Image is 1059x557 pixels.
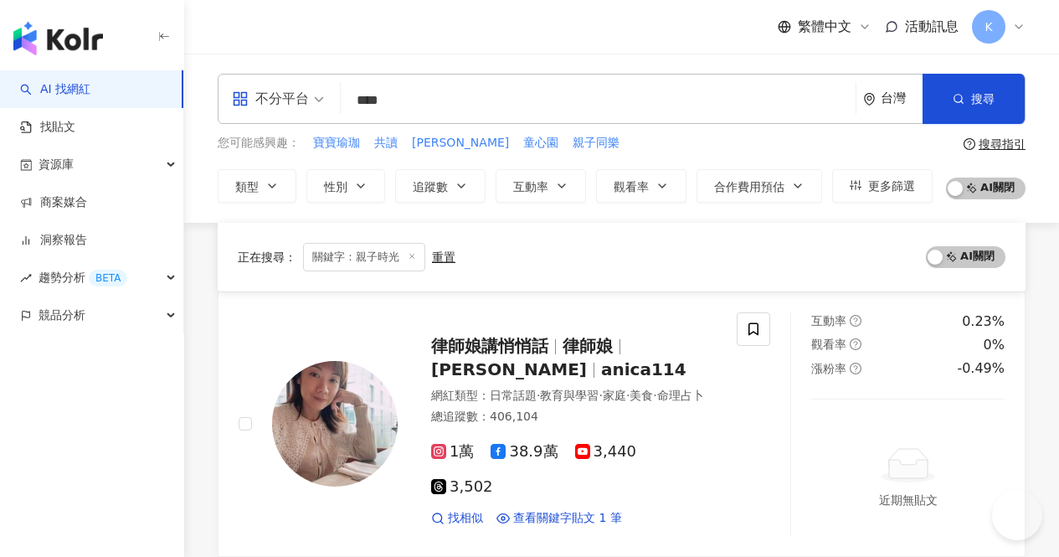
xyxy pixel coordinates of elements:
[971,92,995,106] span: 搜尋
[20,232,87,249] a: 洞察報告
[218,291,1026,557] a: KOL Avatar律師娘講悄悄話律師娘[PERSON_NAME]anica114網紅類型：日常話題·教育與學習·家庭·美食·命理占卜總追蹤數：406,1041萬38.9萬3,4403,502找...
[312,134,361,152] button: 寶寶瑜珈
[496,169,586,203] button: 互動率
[630,389,653,402] span: 美食
[431,443,474,461] span: 1萬
[863,93,876,106] span: environment
[431,409,717,425] div: 總追蹤數 ： 406,104
[89,270,127,286] div: BETA
[232,85,309,112] div: 不分平台
[232,90,249,107] span: appstore
[412,135,509,152] span: [PERSON_NAME]
[563,336,613,356] span: 律師娘
[491,443,558,461] span: 38.9萬
[596,169,686,203] button: 觀看率
[572,134,620,152] button: 親子同樂
[614,180,649,193] span: 觀看率
[490,389,537,402] span: 日常話題
[218,135,300,152] span: 您可能感興趣：
[697,169,822,203] button: 合作費用預估
[324,180,347,193] span: 性別
[599,389,602,402] span: ·
[306,169,385,203] button: 性別
[496,510,622,527] a: 查看關鍵字貼文 1 筆
[626,389,630,402] span: ·
[431,510,483,527] a: 找相似
[272,361,398,487] img: KOL Avatar
[39,259,127,297] span: 趨勢分析
[868,179,915,193] span: 更多篩選
[811,314,846,327] span: 互動率
[964,138,975,150] span: question-circle
[238,250,296,264] span: 正在搜尋 ：
[957,359,1005,378] div: -0.49%
[513,510,622,527] span: 查看關鍵字貼文 1 筆
[218,169,296,203] button: 類型
[881,91,923,106] div: 台灣
[39,297,85,334] span: 競品分析
[431,478,493,496] span: 3,502
[850,315,861,327] span: question-circle
[235,180,259,193] span: 類型
[984,336,1005,354] div: 0%
[448,510,483,527] span: 找相似
[811,362,846,375] span: 漲粉率
[20,194,87,211] a: 商案媒合
[798,18,851,36] span: 繁體中文
[431,359,587,379] span: [PERSON_NAME]
[432,250,455,264] div: 重置
[523,135,558,152] span: 童心園
[832,169,933,203] button: 更多篩選
[20,119,75,136] a: 找貼文
[39,146,74,183] span: 資源庫
[20,81,90,98] a: searchAI 找網紅
[413,180,448,193] span: 追蹤數
[522,134,559,152] button: 童心園
[962,312,1005,331] div: 0.23%
[313,135,360,152] span: 寶寶瑜珈
[653,389,656,402] span: ·
[714,180,784,193] span: 合作費用預估
[374,135,398,152] span: 共讀
[573,135,619,152] span: 親子同樂
[905,18,959,34] span: 活動訊息
[411,134,510,152] button: [PERSON_NAME]
[992,490,1042,540] iframe: Help Scout Beacon - Open
[850,338,861,350] span: question-circle
[879,491,938,509] div: 近期無貼文
[923,74,1025,124] button: 搜尋
[979,137,1026,151] div: 搜尋指引
[811,338,846,351] span: 觀看率
[373,134,398,152] button: 共讀
[850,363,861,374] span: question-circle
[13,22,103,55] img: logo
[431,388,717,405] div: 網紅類型 ：
[395,169,486,203] button: 追蹤數
[601,359,686,379] span: anica114
[657,389,704,402] span: 命理占卜
[303,243,425,271] span: 關鍵字：親子時光
[513,180,548,193] span: 互動率
[431,336,548,356] span: 律師娘講悄悄話
[603,389,626,402] span: 家庭
[20,272,32,284] span: rise
[537,389,540,402] span: ·
[540,389,599,402] span: 教育與學習
[575,443,637,461] span: 3,440
[984,18,992,36] span: K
